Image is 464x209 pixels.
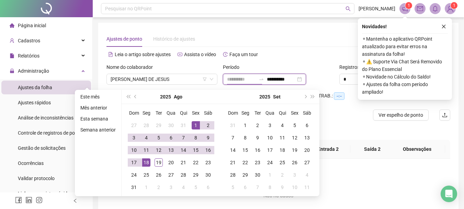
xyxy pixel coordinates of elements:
td: 2025-08-29 [190,169,202,181]
button: Ver espelho de ponto [373,109,429,121]
div: 16 [204,146,212,154]
li: Esta semana [78,115,118,123]
div: 2 [155,183,163,191]
td: 2025-09-15 [239,144,251,156]
li: Este mês [78,93,118,101]
span: down [210,77,214,81]
th: Seg [140,107,152,119]
td: 2025-09-10 [264,132,276,144]
div: 4 [303,171,311,179]
div: 13 [303,134,311,142]
div: 31 [130,183,138,191]
div: 30 [204,171,212,179]
button: month panel [273,90,281,104]
td: 2025-09-30 [251,169,264,181]
div: 8 [266,183,274,191]
div: 26 [155,171,163,179]
button: next-year [301,90,309,104]
td: 2025-09-13 [301,132,313,144]
td: 2025-08-23 [202,156,214,169]
span: Assista o vídeo [184,52,216,57]
div: 12 [291,134,299,142]
span: 1 [453,3,455,8]
td: 2025-08-04 [140,132,152,144]
span: ⚬ Ajustes da folha com período ampliado! [362,81,448,96]
span: file [10,53,14,58]
div: 20 [303,146,311,154]
span: swap-right [259,76,264,82]
div: 5 [291,121,299,129]
div: 11 [278,134,286,142]
th: Sex [190,107,202,119]
td: 2025-09-17 [264,144,276,156]
div: 3 [167,183,175,191]
td: 2025-08-27 [165,169,177,181]
td: 2025-09-06 [301,119,313,132]
span: facebook [15,197,22,203]
div: 18 [142,158,150,167]
div: 7 [179,134,188,142]
div: 25 [278,158,286,167]
td: 2025-10-06 [239,181,251,194]
div: 25 [142,171,150,179]
td: 2025-09-02 [152,181,165,194]
td: 2025-08-22 [190,156,202,169]
td: 2025-08-31 [128,181,140,194]
td: 2025-09-05 [288,119,301,132]
div: 31 [229,121,237,129]
span: to [259,76,264,82]
sup: Atualize o seu contato no menu Meus Dados [451,2,457,9]
td: 2025-08-15 [190,144,202,156]
span: ⚬ Mantenha o aplicativo QRPoint atualizado para evitar erros na assinatura da folha! [362,35,448,58]
th: Sex [288,107,301,119]
span: --:-- [334,92,344,100]
div: 17 [130,158,138,167]
td: 2025-09-25 [276,156,288,169]
td: 2025-09-27 [301,156,313,169]
div: 16 [253,146,262,154]
td: 2025-07-30 [165,119,177,132]
button: super-next-year [309,90,317,104]
span: Administração [18,68,49,74]
div: 28 [229,171,237,179]
td: 2025-08-19 [152,156,165,169]
td: 2025-08-12 [152,144,165,156]
label: Nome do colaborador [106,63,157,71]
th: Qui [177,107,190,119]
div: 7 [229,134,237,142]
span: file-text [108,52,113,57]
div: 22 [192,158,200,167]
span: LANE MOREIRA DE JESUS [111,74,213,84]
td: 2025-08-14 [177,144,190,156]
td: 2025-09-08 [239,132,251,144]
td: 2025-10-05 [227,181,239,194]
sup: 1 [405,2,412,9]
td: 2025-09-05 [190,181,202,194]
div: 12 [155,146,163,154]
th: Ter [152,107,165,119]
td: 2025-08-16 [202,144,214,156]
button: super-prev-year [124,90,132,104]
div: 4 [142,134,150,142]
td: 2025-07-31 [177,119,190,132]
span: Gestão de solicitações [18,145,66,151]
td: 2025-09-28 [227,169,239,181]
td: 2025-10-10 [288,181,301,194]
div: 5 [192,183,200,191]
td: 2025-08-03 [128,132,140,144]
th: Saída 2 [350,140,394,159]
div: 1 [142,183,150,191]
div: 22 [241,158,249,167]
td: 2025-07-28 [140,119,152,132]
span: Leia o artigo sobre ajustes [115,52,171,57]
td: 2025-10-03 [288,169,301,181]
div: 28 [179,171,188,179]
div: 10 [130,146,138,154]
span: Ocorrências [18,160,44,166]
td: 2025-10-07 [251,181,264,194]
div: 10 [266,134,274,142]
td: 2025-08-28 [177,169,190,181]
div: 1 [192,121,200,129]
th: Qui [276,107,288,119]
span: left [73,198,78,203]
